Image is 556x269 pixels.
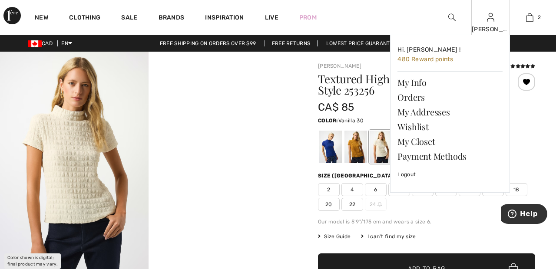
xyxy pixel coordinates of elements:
span: Hi, [PERSON_NAME] ! [397,46,460,53]
div: I can't find my size [361,233,416,240]
img: My Bag [526,12,533,23]
span: CAD [28,40,56,46]
a: My Info [397,75,503,90]
a: Clothing [69,14,100,23]
span: EN [61,40,72,46]
img: 1ère Avenue [3,7,21,24]
a: [PERSON_NAME] [318,63,361,69]
span: Color: [318,118,338,124]
a: Wishlist [397,119,503,134]
div: [PERSON_NAME] [472,25,510,34]
span: 480 Reward points [397,56,453,63]
div: Medallion [344,131,367,163]
a: 2 [510,12,549,23]
img: Canadian Dollar [28,40,42,47]
video: Your browser does not support the video tag. [149,52,297,126]
a: Logout [397,164,503,185]
iframe: Opens a widget where you can find more information [501,204,547,226]
span: 24 [365,198,387,211]
a: Orders [397,90,503,105]
span: Size Guide [318,233,351,240]
span: 2 [318,183,340,196]
a: Lowest Price Guarantee [319,40,404,46]
span: 6 [365,183,387,196]
a: Brands [159,14,185,23]
img: ring-m.svg [377,202,382,207]
a: New [35,14,48,23]
img: search the website [448,12,456,23]
a: Payment Methods [397,149,503,164]
div: 1 review [488,62,535,70]
div: Color shown is digital; final product may vary. [4,253,61,269]
div: Our model is 5'9"/175 cm and wears a size 6. [318,218,535,226]
a: My Addresses [397,105,503,119]
div: Royal Sapphire 163 [319,131,342,163]
div: Size ([GEOGRAPHIC_DATA]/[GEOGRAPHIC_DATA]): [318,172,463,180]
span: Vanilla 30 [338,118,364,124]
img: My Info [487,12,494,23]
a: Live [265,13,278,22]
a: Prom [299,13,317,22]
span: 22 [341,198,363,211]
a: Sale [121,14,137,23]
span: Inspiration [205,14,244,23]
div: Vanilla 30 [370,131,392,163]
a: Free shipping on orders over $99 [153,40,263,46]
span: 18 [506,183,527,196]
a: Free Returns [265,40,318,46]
a: Sign In [487,13,494,21]
span: CA$ 85 [318,101,354,113]
span: 2 [538,13,541,21]
a: My Closet [397,134,503,149]
span: 4 [341,183,363,196]
a: Hi, [PERSON_NAME] ! 480 Reward points [397,42,503,68]
span: 20 [318,198,340,211]
h1: Textured High Neck Pullover Style 253256 [318,73,499,96]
